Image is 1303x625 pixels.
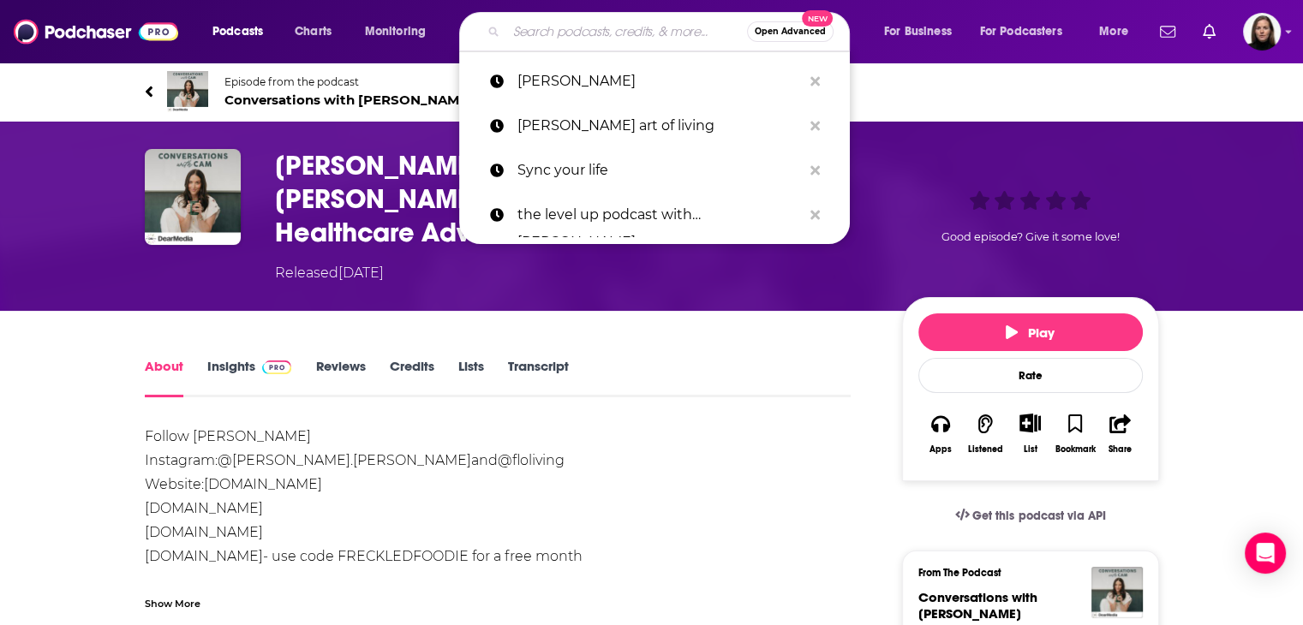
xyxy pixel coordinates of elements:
button: Show profile menu [1243,13,1281,51]
div: Released [DATE] [275,263,384,283]
a: Conversations with CamEpisode from the podcastConversations with [PERSON_NAME]53 [145,71,1159,112]
button: Play [918,313,1143,351]
a: the level up podcast with [PERSON_NAME] [459,193,850,237]
img: Conversations with Cam [1091,567,1143,618]
span: For Business [884,20,952,44]
input: Search podcasts, credits, & more... [506,18,747,45]
img: Podchaser Pro [262,360,292,374]
a: Charts [284,18,342,45]
button: open menu [1087,18,1150,45]
a: Get this podcast via API [941,495,1120,537]
h1: Alisa Vitti (@alisa.vitti), Women’s Hormones Healthcare Advocate [275,149,875,249]
div: Apps [929,444,952,455]
div: Search podcasts, credits, & more... [475,12,866,51]
a: [DOMAIN_NAME] [145,524,263,540]
a: Transcript [507,358,568,397]
button: Open AdvancedNew [747,21,834,42]
a: InsightsPodchaser Pro [207,358,292,397]
a: Credits [389,358,433,397]
a: [PERSON_NAME] art of living [459,104,850,148]
span: More [1099,20,1128,44]
p: the level up podcast with Paul Alex [517,193,802,237]
span: Get this podcast via API [972,509,1105,523]
span: Open Advanced [755,27,826,36]
div: List [1024,443,1037,455]
span: Episode from the podcast [224,75,510,88]
span: Good episode? Give it some love! [941,230,1120,243]
div: Listened [968,444,1003,455]
p: Sync your life [517,148,802,193]
p: alissa art of living [517,104,802,148]
img: Conversations with Cam [167,71,208,112]
span: Play [1006,324,1055,341]
a: @[PERSON_NAME].[PERSON_NAME] [218,452,471,468]
div: Show More ButtonList [1007,402,1052,465]
p: alisa vitti [517,59,802,104]
button: Share [1097,402,1142,465]
div: Bookmark [1055,444,1095,455]
img: User Profile [1243,13,1281,51]
h3: From The Podcast [918,567,1129,579]
a: Show notifications dropdown [1196,17,1222,46]
span: Charts [295,20,332,44]
button: Show More Button [1013,414,1048,432]
a: About [145,358,183,397]
button: Apps [918,402,963,465]
span: Conversations with [PERSON_NAME] [224,92,510,108]
div: Share [1109,444,1132,455]
button: open menu [200,18,285,45]
a: Show notifications dropdown [1153,17,1182,46]
button: open menu [353,18,448,45]
button: Bookmark [1053,402,1097,465]
span: Podcasts [212,20,263,44]
a: Reviews [315,358,365,397]
span: New [802,10,833,27]
a: [PERSON_NAME] [459,59,850,104]
a: [DOMAIN_NAME] [204,476,322,492]
a: @floliving [498,452,565,468]
a: Conversations with Cam [918,589,1037,622]
span: Conversations with [PERSON_NAME] [918,589,1037,622]
a: [DOMAIN_NAME] [145,548,263,564]
a: Sync your life [459,148,850,193]
button: Listened [963,402,1007,465]
span: For Podcasters [980,20,1062,44]
button: open menu [969,18,1087,45]
img: Alisa Vitti (@alisa.vitti), Women’s Hormones Healthcare Advocate [145,149,241,245]
div: Rate [918,358,1143,393]
div: Open Intercom Messenger [1245,533,1286,574]
span: Monitoring [365,20,426,44]
span: Logged in as BevCat3 [1243,13,1281,51]
a: [DOMAIN_NAME] [145,500,263,516]
button: open menu [872,18,973,45]
img: Podchaser - Follow, Share and Rate Podcasts [14,15,178,48]
a: Lists [457,358,483,397]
